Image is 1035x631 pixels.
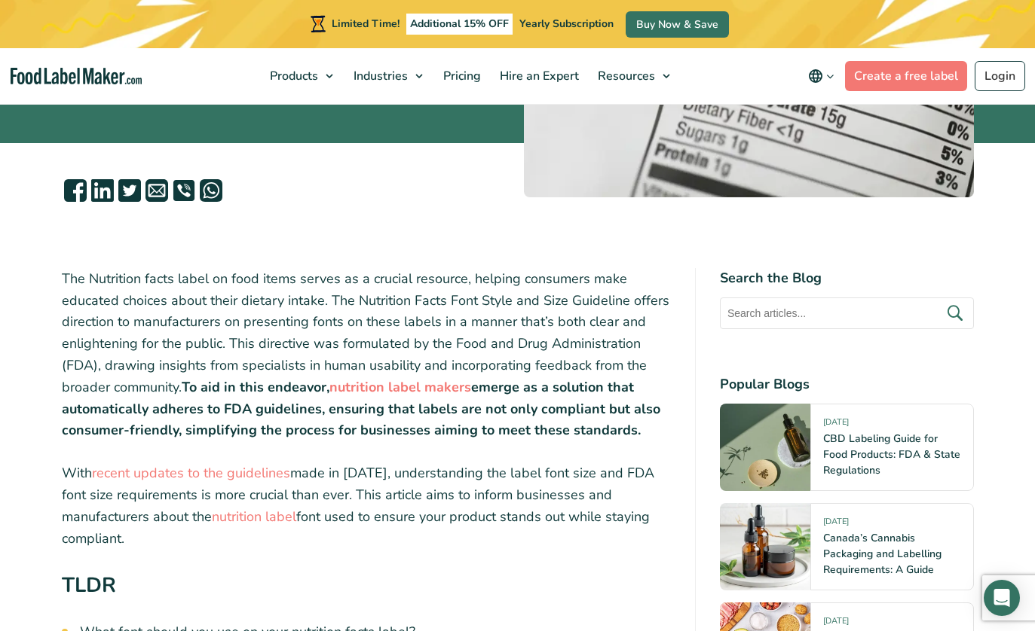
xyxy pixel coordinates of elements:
strong: TLDR [62,571,116,599]
span: Limited Time! [332,17,400,31]
strong: To aid in this endeavor, [182,378,329,396]
a: Hire an Expert [491,48,585,104]
a: nutrition label makers [329,378,471,396]
p: With made in [DATE], understanding the label font size and FDA font size requirements is more cru... [62,462,671,549]
span: Yearly Subscription [519,17,614,31]
span: [DATE] [823,516,849,533]
span: Industries [349,68,409,84]
input: Search articles... [720,297,974,329]
a: CBD Labeling Guide for Food Products: FDA & State Regulations [823,431,960,477]
a: Create a free label [845,61,967,91]
a: Resources [589,48,678,104]
span: Hire an Expert [495,68,580,84]
a: Industries [344,48,430,104]
a: recent updates to the guidelines [92,464,290,482]
span: Resources [593,68,657,84]
span: Products [265,68,320,84]
p: The Nutrition facts label on food items serves as a crucial resource, helping consumers make educ... [62,268,671,441]
a: Pricing [434,48,487,104]
h4: Search the Blog [720,268,974,288]
a: nutrition label [212,508,296,526]
a: Canada’s Cannabis Packaging and Labelling Requirements: A Guide [823,531,942,577]
h4: Popular Blogs [720,374,974,395]
div: Open Intercom Messenger [984,580,1020,616]
span: Additional 15% OFF [406,14,513,35]
a: Login [975,61,1025,91]
span: Pricing [439,68,482,84]
strong: emerge as a solution that automatically adheres to FDA guidelines, ensuring that labels are not o... [62,378,660,440]
span: [DATE] [823,416,849,434]
a: Buy Now & Save [626,11,729,38]
a: Products [261,48,341,104]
